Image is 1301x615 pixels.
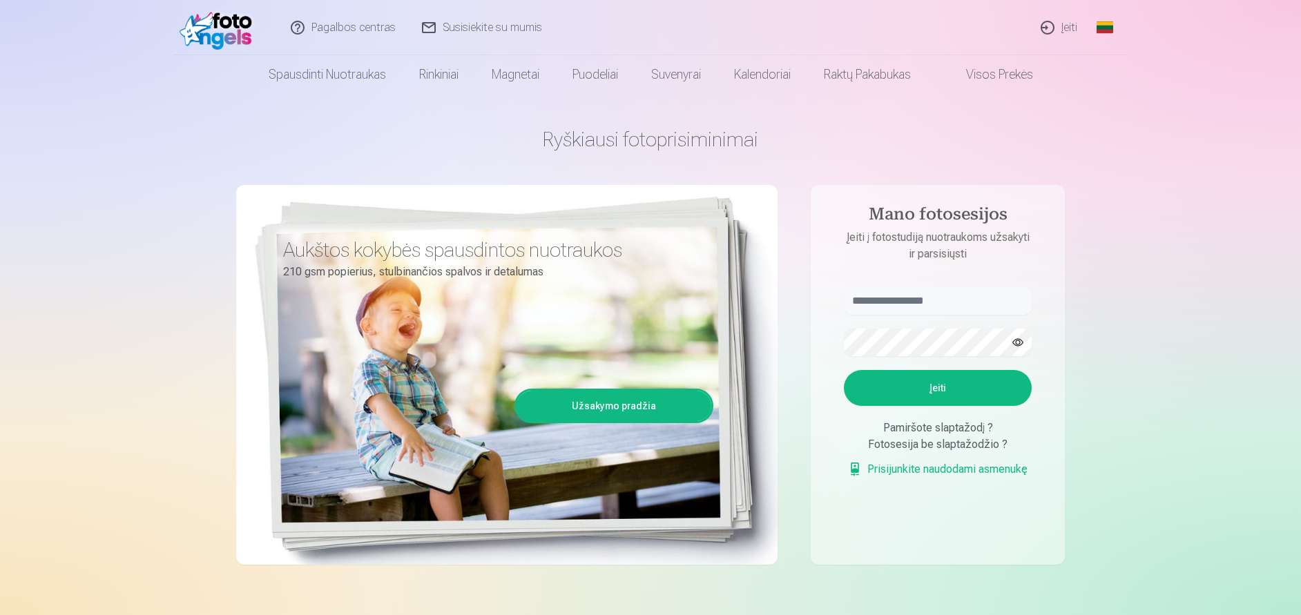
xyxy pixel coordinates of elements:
[283,237,703,262] h3: Aukštos kokybės spausdintos nuotraukos
[403,55,475,94] a: Rinkiniai
[844,436,1032,453] div: Fotosesija be slaptažodžio ?
[830,204,1045,229] h4: Mano fotosesijos
[717,55,807,94] a: Kalendoriai
[807,55,927,94] a: Raktų pakabukas
[236,127,1065,152] h1: Ryškiausi fotoprisiminimai
[927,55,1050,94] a: Visos prekės
[844,370,1032,406] button: Įeiti
[830,229,1045,262] p: Įeiti į fotostudiją nuotraukoms užsakyti ir parsisiųsti
[180,6,259,50] img: /fa2
[252,55,403,94] a: Spausdinti nuotraukas
[517,391,711,421] a: Užsakymo pradžia
[635,55,717,94] a: Suvenyrai
[283,262,703,282] p: 210 gsm popierius, stulbinančios spalvos ir detalumas
[475,55,556,94] a: Magnetai
[556,55,635,94] a: Puodeliai
[844,420,1032,436] div: Pamiršote slaptažodį ?
[848,461,1028,478] a: Prisijunkite naudodami asmenukę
